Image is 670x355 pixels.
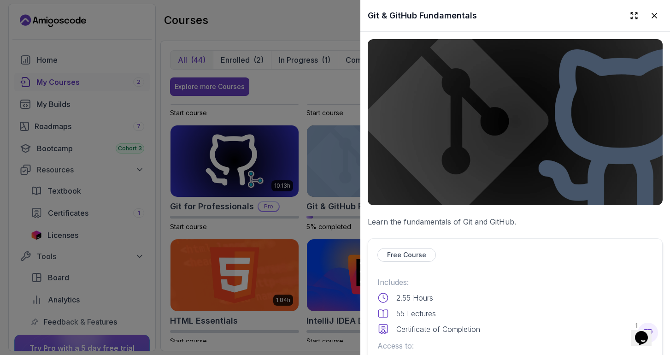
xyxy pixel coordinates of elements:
p: 2.55 Hours [396,292,433,303]
p: 55 Lectures [396,308,436,319]
p: Includes: [377,277,653,288]
iframe: chat widget [631,318,661,346]
h2: Git & GitHub Fundamentals [368,9,477,22]
p: Access to: [377,340,653,351]
p: Learn the fundamentals of Git and GitHub. [368,216,663,227]
p: Free Course [387,250,426,260]
button: Expand drawer [626,7,642,24]
p: Certificate of Completion [396,324,480,335]
img: git-github-fundamentals_thumbnail [368,39,663,205]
